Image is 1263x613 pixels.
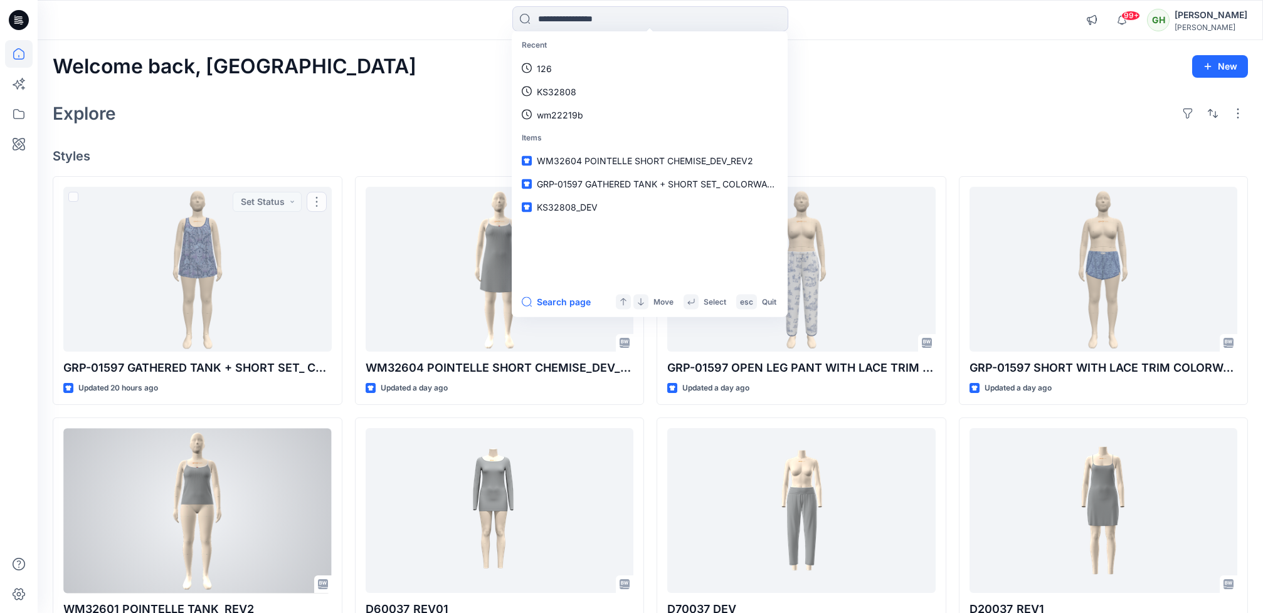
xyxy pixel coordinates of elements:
a: WM32601 POINTELLE TANK_REV2 [63,428,332,593]
h2: Welcome back, [GEOGRAPHIC_DATA] [53,55,416,78]
span: WM32604 POINTELLE SHORT CHEMISE_DEV_REV2 [537,155,753,166]
p: esc [740,295,753,308]
p: GRP-01597 OPEN LEG PANT WITH LACE TRIM COLORWAY REV3 [667,359,936,377]
p: GRP-01597 SHORT WITH LACE TRIM COLORWAY REV4 [970,359,1238,377]
p: Select [704,295,726,308]
div: GH [1147,9,1170,31]
p: Recent [514,34,785,57]
a: GRP-01597 GATHERED TANK + SHORT SET_ COLORWAY REV3 [63,187,332,352]
div: [PERSON_NAME] [1175,8,1247,23]
button: Search page [522,295,591,310]
h4: Styles [53,149,1248,164]
p: WM32604 POINTELLE SHORT CHEMISE_DEV_REV2 [366,359,634,377]
p: Updated a day ago [381,382,448,395]
a: GRP-01597 OPEN LEG PANT WITH LACE TRIM COLORWAY REV3 [667,187,936,352]
a: D60037_REV01 [366,428,634,593]
a: D20037_REV1 [970,428,1238,593]
span: KS32808_DEV [537,202,598,212]
p: GRP-01597 GATHERED TANK + SHORT SET_ COLORWAY REV3 [63,359,332,377]
span: 99+ [1121,11,1140,21]
a: KS32808 [514,80,785,103]
p: wm22219b [537,108,583,121]
h2: Explore [53,103,116,123]
a: GRP-01597 SHORT WITH LACE TRIM COLORWAY REV4 [970,187,1238,352]
p: Quit [762,295,776,308]
span: GRP-01597 GATHERED TANK + SHORT SET_ COLORWAY REV3 [537,179,798,189]
a: WM32604 POINTELLE SHORT CHEMISE_DEV_REV2 [366,187,634,352]
div: [PERSON_NAME] [1175,23,1247,32]
p: Move [653,295,674,308]
p: Updated 20 hours ago [78,382,158,395]
a: D70037 DEV [667,428,936,593]
a: 126 [514,56,785,80]
p: Items [514,126,785,149]
button: New [1192,55,1248,78]
p: Updated a day ago [985,382,1052,395]
p: KS32808 [537,85,576,98]
p: 126 [537,61,552,75]
a: GRP-01597 GATHERED TANK + SHORT SET_ COLORWAY REV3 [514,172,785,196]
a: KS32808_DEV [514,196,785,219]
p: Updated a day ago [682,382,749,395]
a: wm22219b [514,103,785,126]
a: WM32604 POINTELLE SHORT CHEMISE_DEV_REV2 [514,149,785,172]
